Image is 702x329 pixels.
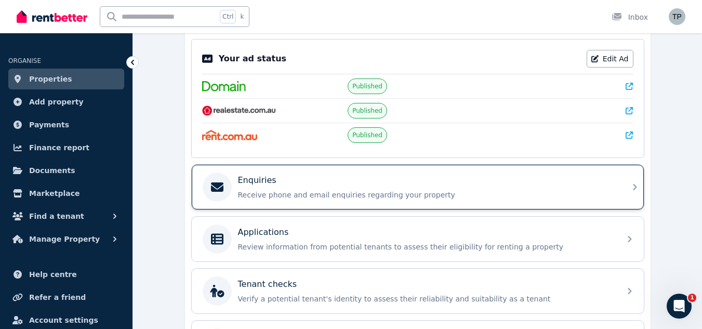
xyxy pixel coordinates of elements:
[352,131,382,139] span: Published
[238,190,614,200] p: Receive phone and email enquiries regarding your property
[29,314,98,326] span: Account settings
[8,206,124,227] button: Find a tenant
[8,264,124,285] a: Help centre
[587,50,633,68] a: Edit Ad
[192,165,644,209] a: EnquiriesReceive phone and email enquiries regarding your property
[669,8,685,25] img: Tamara Pratt
[238,174,276,187] p: Enquiries
[667,294,692,319] iframe: Intercom live chat
[8,287,124,308] a: Refer a friend
[202,130,258,140] img: Rent.com.au
[202,81,246,91] img: Domain.com.au
[202,106,276,116] img: RealEstate.com.au
[8,137,124,158] a: Finance report
[29,119,69,131] span: Payments
[29,73,72,85] span: Properties
[8,114,124,135] a: Payments
[192,217,644,261] a: ApplicationsReview information from potential tenants to assess their eligibility for renting a p...
[8,229,124,249] button: Manage Property
[29,187,80,200] span: Marketplace
[240,12,244,21] span: k
[29,210,84,222] span: Find a tenant
[29,164,75,177] span: Documents
[219,52,286,65] p: Your ad status
[220,10,236,23] span: Ctrl
[238,242,614,252] p: Review information from potential tenants to assess their eligibility for renting a property
[29,96,84,108] span: Add property
[352,107,382,115] span: Published
[8,69,124,89] a: Properties
[8,57,41,64] span: ORGANISE
[612,12,648,22] div: Inbox
[238,226,289,239] p: Applications
[29,291,86,304] span: Refer a friend
[17,9,87,24] img: RentBetter
[238,278,297,291] p: Tenant checks
[238,294,614,304] p: Verify a potential tenant's identity to assess their reliability and suitability as a tenant
[352,82,382,90] span: Published
[8,183,124,204] a: Marketplace
[29,233,100,245] span: Manage Property
[688,294,696,302] span: 1
[8,91,124,112] a: Add property
[29,141,89,154] span: Finance report
[192,269,644,313] a: Tenant checksVerify a potential tenant's identity to assess their reliability and suitability as ...
[8,160,124,181] a: Documents
[29,268,77,281] span: Help centre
